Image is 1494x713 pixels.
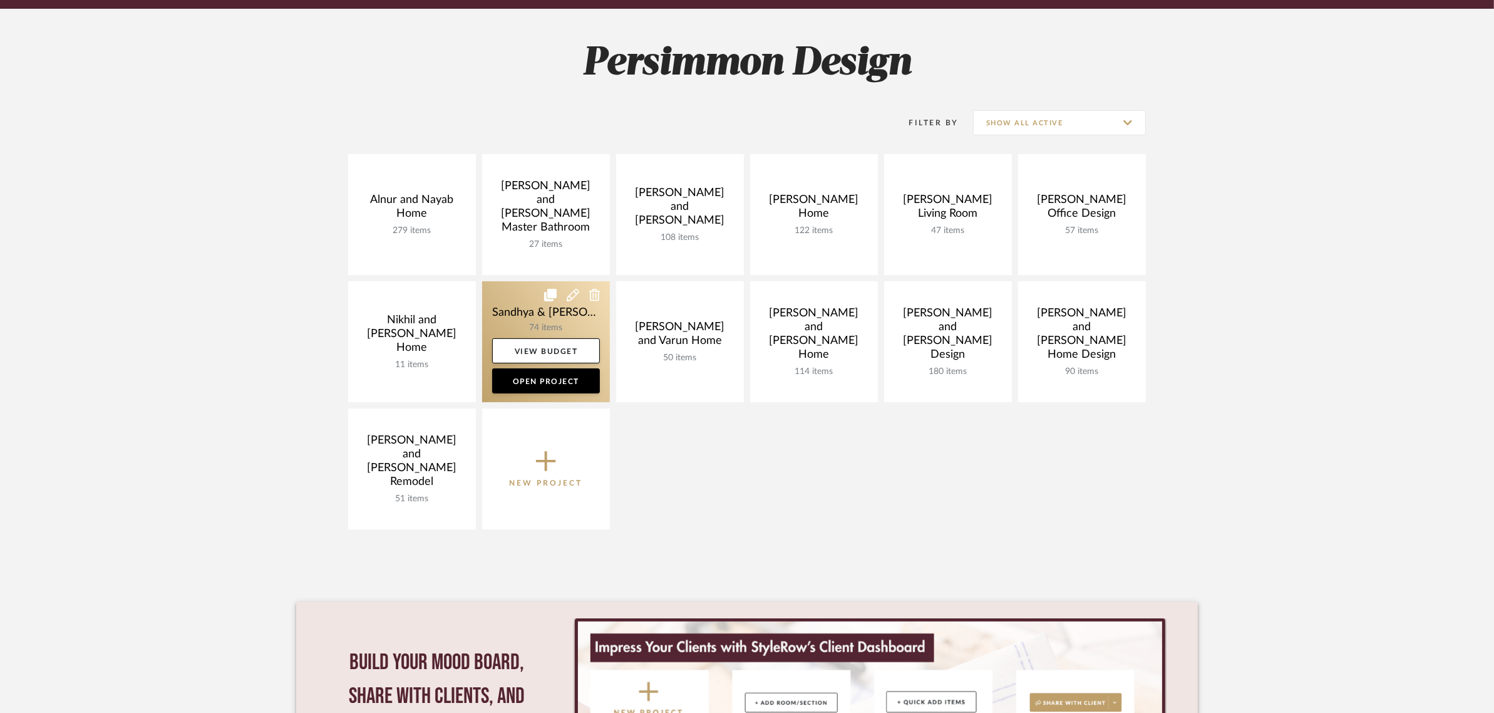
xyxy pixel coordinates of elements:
[492,338,600,363] a: View Budget
[894,367,1002,377] div: 180 items
[894,193,1002,226] div: [PERSON_NAME] Living Room
[626,353,734,363] div: 50 items
[1028,367,1136,377] div: 90 items
[626,232,734,243] div: 108 items
[760,367,868,377] div: 114 items
[358,434,466,494] div: [PERSON_NAME] and [PERSON_NAME] Remodel
[358,226,466,236] div: 279 items
[358,193,466,226] div: Alnur and Nayab Home
[760,226,868,236] div: 122 items
[358,313,466,360] div: Nikhil and [PERSON_NAME] Home
[510,477,583,489] p: New Project
[1028,306,1136,367] div: [PERSON_NAME] and [PERSON_NAME] Home Design
[760,193,868,226] div: [PERSON_NAME] Home
[1028,226,1136,236] div: 57 items
[482,409,610,529] button: New Project
[893,117,959,129] div: Filter By
[492,179,600,239] div: [PERSON_NAME] and [PERSON_NAME] Master Bathroom
[760,306,868,367] div: [PERSON_NAME] and [PERSON_NAME] Home
[296,40,1198,87] h2: Persimmon Design
[492,239,600,250] div: 27 items
[894,306,1002,367] div: [PERSON_NAME] and [PERSON_NAME] Design
[358,360,466,370] div: 11 items
[358,494,466,504] div: 51 items
[492,368,600,393] a: Open Project
[894,226,1002,236] div: 47 items
[626,320,734,353] div: [PERSON_NAME] and Varun Home
[626,186,734,232] div: [PERSON_NAME] and [PERSON_NAME]
[1028,193,1136,226] div: [PERSON_NAME] Office Design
